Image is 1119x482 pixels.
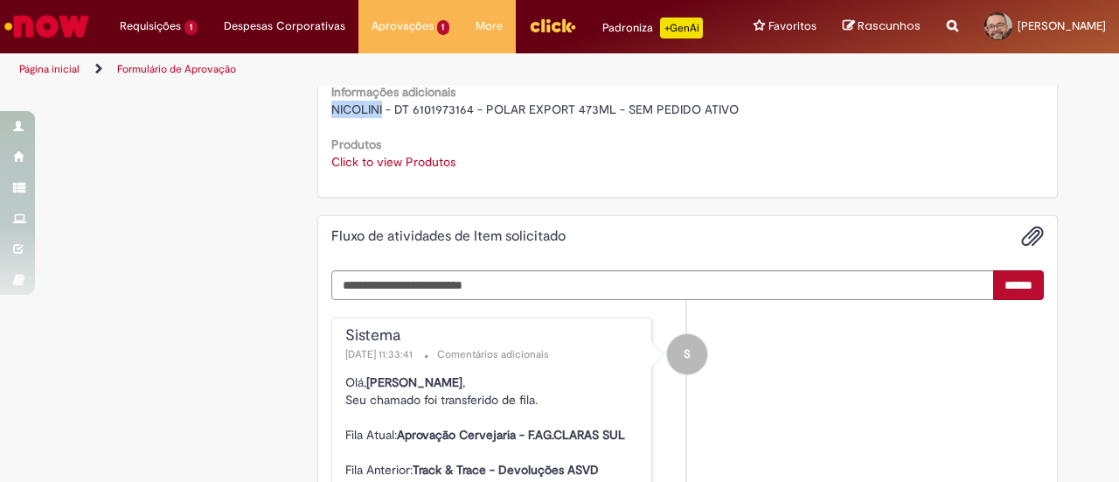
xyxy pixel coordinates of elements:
[331,84,455,100] b: Informações adicionais
[120,17,181,35] span: Requisições
[667,334,707,374] div: System
[437,347,549,362] small: Comentários adicionais
[19,62,80,76] a: Página inicial
[331,154,455,170] a: Click to view Produtos
[684,333,691,375] span: S
[602,17,703,38] div: Padroniza
[366,374,462,390] b: [PERSON_NAME]
[331,229,566,245] h2: Fluxo de atividades de Item solicitado Histórico de tíquete
[1021,225,1044,248] button: Adicionar anexos
[660,17,703,38] p: +GenAi
[437,20,450,35] span: 1
[397,427,625,443] b: Aprovação Cervejaria - F.AG.CLARAS SUL
[117,62,236,76] a: Formulário de Aprovação
[768,17,817,35] span: Favoritos
[529,12,576,38] img: click_logo_yellow_360x200.png
[345,347,416,361] span: [DATE] 11:33:41
[372,17,434,35] span: Aprovações
[331,270,995,299] textarea: Digite sua mensagem aqui...
[1018,18,1106,33] span: [PERSON_NAME]
[2,9,92,44] img: ServiceNow
[331,101,739,117] span: NICOLINI - DT 6101973164 - POLAR EXPORT 473ML - SEM PEDIDO ATIVO
[476,17,503,35] span: More
[413,462,599,478] b: Track & Trace - Devoluções ASVD
[843,18,921,35] a: Rascunhos
[184,20,198,35] span: 1
[224,17,345,35] span: Despesas Corporativas
[345,374,643,479] p: Olá, , Seu chamado foi transferido de fila. Fila Atual: Fila Anterior:
[345,327,643,345] div: Sistema
[13,53,733,86] ul: Trilhas de página
[858,17,921,34] span: Rascunhos
[331,136,381,152] b: Produtos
